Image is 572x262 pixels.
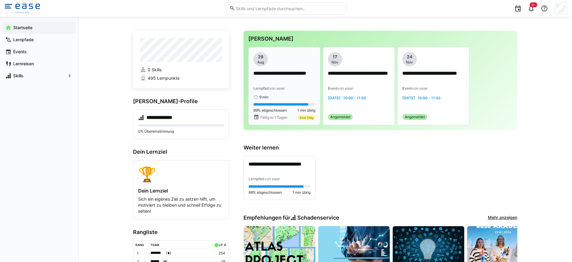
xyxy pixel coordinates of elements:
span: Nov [331,60,338,65]
span: Lernpfad [253,86,269,91]
p: 0% Übereinstimmung [138,129,224,134]
p: 254 [213,251,225,256]
span: 24 [407,54,412,60]
span: Angemeldet [405,115,425,119]
span: [DATE] · 10:00 - 11:30 [402,96,440,100]
span: Fällig in 1 Tagen [260,115,287,120]
span: Event [402,86,412,91]
span: Lernpfad [249,177,264,181]
h3: Weiter lernen [244,144,517,151]
span: 495 Lernpunkte [148,75,180,81]
span: 9 min [259,95,268,100]
h3: Rangliste [133,229,229,236]
a: Mehr anzeigen [488,214,517,221]
span: von ease [269,86,284,91]
span: [DATE] · 10:00 - 11:30 [328,96,366,100]
span: 89% abgeschlossen [253,108,287,113]
div: Team [150,243,159,247]
span: ( ) [166,250,171,256]
h4: Dein Lernziel [138,188,224,194]
h3: [PERSON_NAME]-Profile [133,98,229,105]
p: 1 [137,251,146,256]
input: Skills und Lernpfade durchsuchen… [235,6,343,11]
span: 1 min übrig [292,190,310,195]
div: Bald fällig [298,115,315,120]
div: Rang [135,243,144,247]
span: 17 [333,54,337,60]
div: LP [219,243,222,247]
h3: Empfehlungen für [244,214,340,221]
span: 0 Skills [148,67,162,73]
h3: Dein Lernziel [133,149,229,155]
span: 9+ [531,3,535,7]
span: Event [328,86,337,91]
span: Aug [257,60,264,65]
span: 1 min übrig [297,108,315,113]
span: Nov [406,60,413,65]
span: von ease [412,86,427,91]
span: Schadenservice [297,214,339,221]
span: Angemeldet [330,115,350,119]
h3: [PERSON_NAME] [248,35,513,42]
p: Sich ein eigenes Ziel zu setzen hilft, um motiviert zu bleiben und schnell Erfolge zu sehen! [138,196,224,214]
span: von ease [264,177,280,181]
span: von ease [337,86,353,91]
a: 0 Skills [140,67,222,73]
a: ø [224,242,226,247]
span: 89% abgeschlossen [249,190,282,195]
div: 🏆 [138,165,224,183]
span: 29 [258,54,263,60]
